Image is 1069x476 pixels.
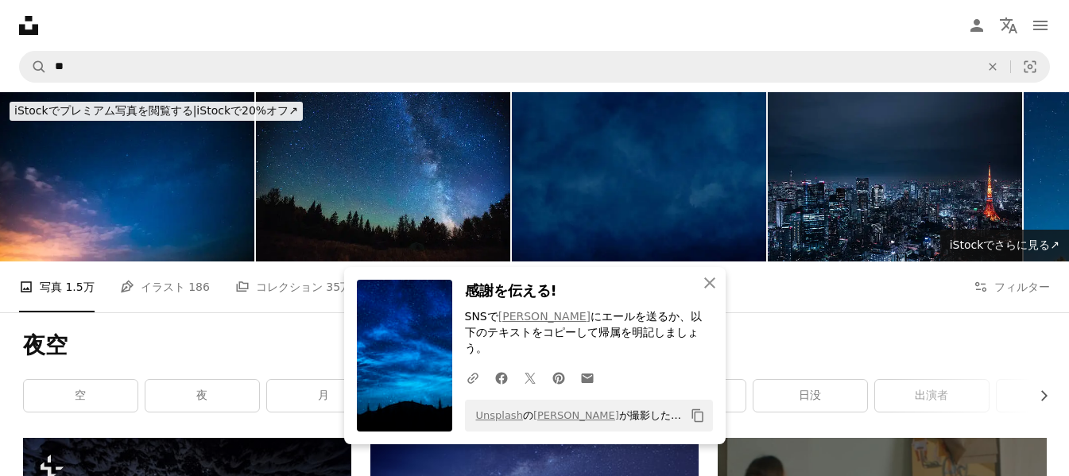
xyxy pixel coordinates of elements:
[487,362,516,393] a: Facebookでシェアする
[498,310,591,323] a: [PERSON_NAME]
[573,362,602,393] a: Eメールでシェアする
[1011,52,1049,82] button: ビジュアル検索
[14,104,298,117] span: iStockで20%オフ ↗
[20,52,47,82] button: Unsplashで検索する
[14,104,196,117] span: iStockでプレミアム写真を閲覧する |
[24,380,137,412] a: 空
[533,409,619,421] a: [PERSON_NAME]
[468,403,684,428] span: の が撮影した写真
[267,380,381,412] a: 月
[235,261,351,312] a: コレクション 35万
[544,362,573,393] a: Pinterestでシェアする
[23,331,1047,360] h1: 夜空
[1029,380,1047,412] button: リストを右にスクロールする
[19,51,1050,83] form: サイト内でビジュアルを探す
[516,362,544,393] a: Twitterでシェアする
[753,380,867,412] a: 日没
[145,380,259,412] a: 夜
[120,261,210,312] a: イラスト 186
[875,380,989,412] a: 出演者
[993,10,1024,41] button: 言語
[975,52,1010,82] button: 全てクリア
[940,230,1069,261] a: iStockでさらに見る↗
[476,409,523,421] a: Unsplash
[512,92,766,261] img: 青の背景水彩
[684,402,711,429] button: クリップボードにコピーする
[19,16,38,35] a: ホーム — Unsplash
[326,278,351,296] span: 35万
[188,278,210,296] span: 186
[950,238,1059,251] span: iStockでさらに見る ↗
[465,309,713,357] p: SNSで にエールを送るか、以下のテキストをコピーして帰属を明記しましょう。
[465,280,713,303] h3: 感謝を伝える!
[768,92,1022,261] img: 美しい東京の街並みの夜景
[256,92,510,261] img: 深いスカイ astrophoto
[961,10,993,41] a: ログイン / 登録する
[1024,10,1056,41] button: メニュー
[974,261,1050,312] button: フィルター
[377,261,452,312] a: ユーザー 4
